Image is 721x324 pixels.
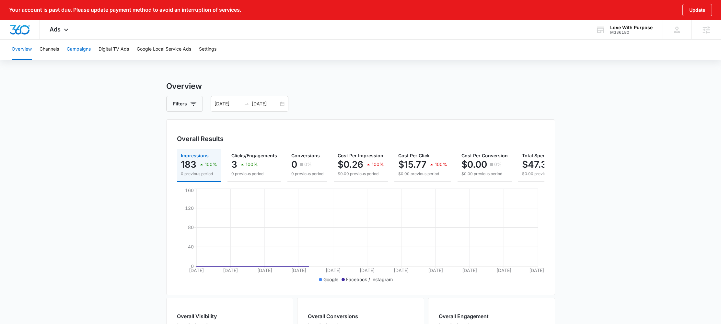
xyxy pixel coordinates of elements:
button: Update [682,4,712,16]
div: account name [610,25,653,30]
img: website_grey.svg [10,17,16,22]
p: 100% [205,162,217,167]
span: Cost Per Impression [338,153,383,158]
div: Domain Overview [25,38,58,42]
img: logo_orange.svg [10,10,16,16]
button: Digital TV Ads [99,39,129,60]
p: $0.00 previous period [461,171,508,177]
span: Total Spend [522,153,549,158]
p: $15.77 [398,159,426,170]
tspan: 160 [185,187,194,193]
div: Ads [40,20,80,39]
p: 0% [494,162,502,167]
tspan: [DATE] [291,268,306,273]
span: to [244,101,249,106]
tspan: [DATE] [428,268,443,273]
img: tab_keywords_by_traffic_grey.svg [64,38,70,43]
h3: Overview [166,80,555,92]
tspan: 80 [188,224,194,230]
h2: Overall Visibility [177,312,217,320]
span: Cost Per Conversion [461,153,508,158]
p: 100% [435,162,447,167]
p: $0.00 previous period [338,171,384,177]
tspan: [DATE] [360,268,375,273]
span: Cost Per Click [398,153,430,158]
button: Channels [40,39,59,60]
input: End date [252,100,279,107]
span: Impressions [181,153,209,158]
button: Overview [12,39,32,60]
p: Your account is past due. Please update payment method to avoid an interruption of services. [9,7,241,13]
div: v 4.0.25 [18,10,32,16]
tspan: [DATE] [325,268,340,273]
tspan: [DATE] [257,268,272,273]
span: Conversions [291,153,320,158]
input: Start date [215,100,241,107]
p: Facebook / Instagram [346,276,393,283]
p: 183 [181,159,196,170]
p: $0.00 [461,159,487,170]
tspan: [DATE] [189,268,204,273]
p: $47.30 [522,159,552,170]
div: account id [610,30,653,35]
tspan: [DATE] [462,268,477,273]
span: swap-right [244,101,249,106]
tspan: 120 [185,205,194,211]
p: 3 [231,159,237,170]
h2: Overall Engagement [439,312,489,320]
h2: Overall Conversions [308,312,358,320]
p: 0 previous period [231,171,277,177]
tspan: 0 [191,263,194,269]
tspan: [DATE] [223,268,238,273]
img: tab_domain_overview_orange.svg [17,38,23,43]
span: Ads [50,26,61,33]
p: $0.00 previous period [522,171,573,177]
p: $0.26 [338,159,363,170]
span: Clicks/Engagements [231,153,277,158]
tspan: [DATE] [529,268,544,273]
p: Google [323,276,338,283]
p: 100% [372,162,384,167]
p: $0.00 previous period [398,171,447,177]
div: Keywords by Traffic [72,38,109,42]
button: Filters [166,96,203,112]
p: 0 [291,159,297,170]
p: 0 previous period [181,171,217,177]
p: 0% [304,162,312,167]
button: Google Local Service Ads [137,39,191,60]
div: Domain: [DOMAIN_NAME] [17,17,71,22]
button: Settings [199,39,216,60]
h3: Overall Results [177,134,224,144]
tspan: [DATE] [394,268,409,273]
tspan: [DATE] [496,268,511,273]
p: 100% [246,162,258,167]
button: Campaigns [67,39,91,60]
tspan: 40 [188,244,194,249]
p: 0 previous period [291,171,323,177]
